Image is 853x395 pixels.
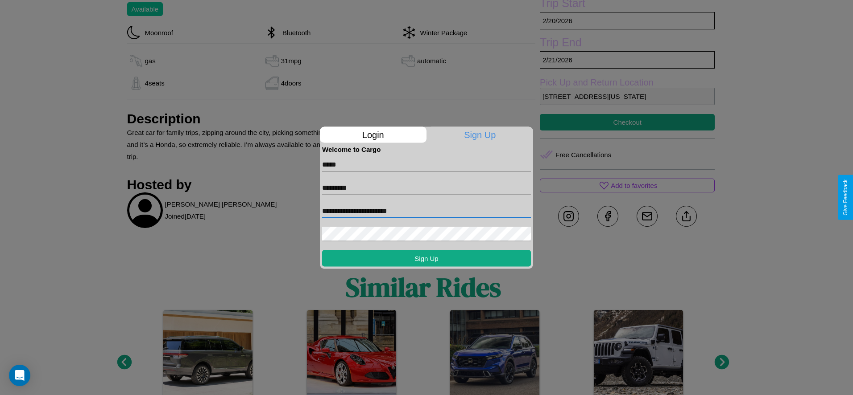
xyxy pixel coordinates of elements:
button: Sign Up [322,250,531,266]
h4: Welcome to Cargo [322,145,531,153]
p: Login [320,126,426,143]
p: Sign Up [427,126,534,143]
div: Open Intercom Messenger [9,365,30,386]
div: Give Feedback [842,179,849,216]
